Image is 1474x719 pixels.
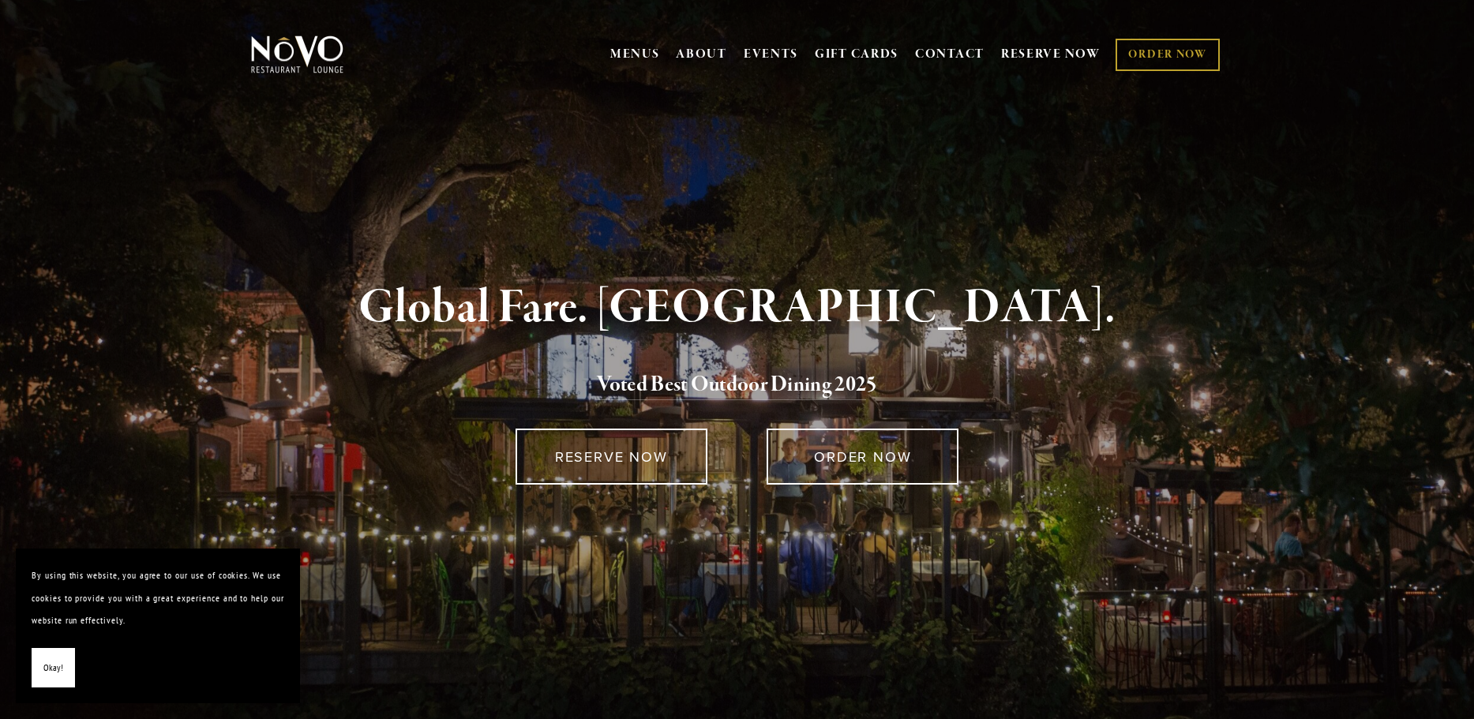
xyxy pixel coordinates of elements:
a: Voted Best Outdoor Dining 202 [597,371,866,401]
button: Okay! [32,648,75,688]
a: CONTACT [915,39,985,69]
a: EVENTS [744,47,798,62]
p: By using this website, you agree to our use of cookies. We use cookies to provide you with a grea... [32,564,284,632]
a: RESERVE NOW [516,429,707,485]
img: Novo Restaurant &amp; Lounge [248,35,347,74]
a: ORDER NOW [767,429,958,485]
h2: 5 [277,369,1198,402]
a: ORDER NOW [1116,39,1219,71]
a: ABOUT [676,47,727,62]
section: Cookie banner [16,549,300,703]
a: MENUS [610,47,660,62]
a: GIFT CARDS [815,39,898,69]
strong: Global Fare. [GEOGRAPHIC_DATA]. [358,278,1116,338]
span: Okay! [43,657,63,680]
a: RESERVE NOW [1001,39,1101,69]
